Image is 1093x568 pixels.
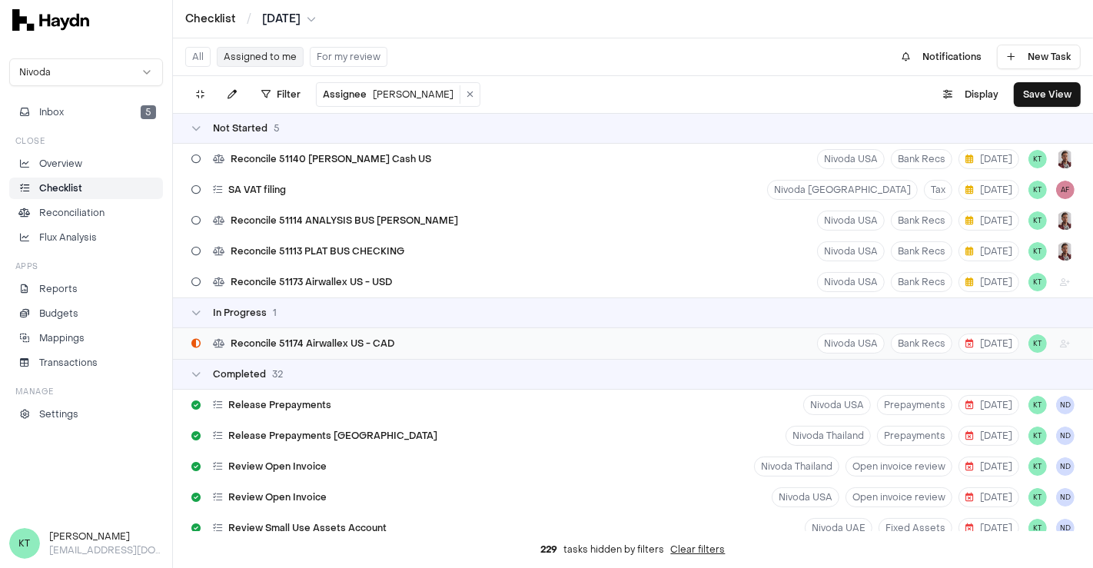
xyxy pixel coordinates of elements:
[1056,457,1075,476] button: ND
[9,327,163,349] a: Mappings
[317,85,460,104] button: Assignee[PERSON_NAME]
[274,122,280,135] span: 5
[965,337,1012,350] span: [DATE]
[39,307,78,321] p: Budgets
[803,395,871,415] button: Nivoda USA
[891,272,952,292] button: Bank Recs
[877,395,952,415] button: Prepayments
[958,211,1019,231] button: [DATE]
[39,331,85,345] p: Mappings
[141,105,156,119] span: 5
[213,307,267,319] span: In Progress
[1056,396,1075,414] button: ND
[958,426,1019,446] button: [DATE]
[1028,519,1047,537] button: KT
[877,426,952,446] button: Prepayments
[958,241,1019,261] button: [DATE]
[1028,211,1047,230] button: KT
[9,153,163,174] a: Overview
[185,12,316,27] nav: breadcrumb
[323,88,367,101] span: Assignee
[9,278,163,300] a: Reports
[958,149,1019,169] button: [DATE]
[1028,457,1047,476] button: KT
[12,9,89,31] img: svg+xml,%3c
[1028,273,1047,291] button: KT
[891,334,952,354] button: Bank Recs
[958,518,1019,538] button: [DATE]
[786,426,871,446] button: Nivoda Thailand
[9,404,163,425] a: Settings
[39,157,82,171] p: Overview
[273,307,277,319] span: 1
[958,272,1019,292] button: [DATE]
[997,45,1081,69] button: New Task
[252,82,310,107] button: Filter
[272,368,283,380] span: 32
[9,303,163,324] a: Budgets
[185,12,236,27] a: Checklist
[9,178,163,199] a: Checklist
[9,227,163,248] a: Flux Analysis
[965,460,1012,473] span: [DATE]
[958,487,1019,507] button: [DATE]
[767,180,918,200] button: Nivoda [GEOGRAPHIC_DATA]
[1028,242,1047,261] span: KT
[213,368,266,380] span: Completed
[1056,242,1075,261] button: JP Smit
[1028,396,1047,414] button: KT
[1056,181,1075,199] button: AF
[1056,211,1075,230] img: JP Smit
[817,272,885,292] button: Nivoda USA
[9,352,163,374] a: Transactions
[39,231,97,244] p: Flux Analysis
[817,334,885,354] button: Nivoda USA
[1028,427,1047,445] button: KT
[879,518,952,538] button: Fixed Assets
[231,276,392,288] span: Reconcile 51173 Airwallex US - USD
[965,430,1012,442] span: [DATE]
[1056,150,1075,168] img: JP Smit
[892,45,991,69] button: Notifications
[965,399,1012,411] span: [DATE]
[49,543,163,557] p: [EMAIL_ADDRESS][DOMAIN_NAME]
[958,180,1019,200] button: [DATE]
[173,531,1093,568] div: tasks hidden by filters
[965,245,1012,257] span: [DATE]
[1056,519,1075,537] button: ND
[965,214,1012,227] span: [DATE]
[1028,150,1047,168] span: KT
[228,522,387,534] span: Review Small Use Assets Account
[15,386,54,397] h3: Manage
[1028,334,1047,353] span: KT
[671,543,726,556] button: Clear filters
[231,337,394,350] span: Reconcile 51174 Airwallex US - CAD
[772,487,839,507] button: Nivoda USA
[1014,82,1081,107] button: Save View
[15,261,38,272] h3: Apps
[958,457,1019,477] button: [DATE]
[15,135,45,147] h3: Close
[958,334,1019,354] button: [DATE]
[231,245,404,257] span: Reconcile 51113 PLAT BUS CHECKING
[228,184,286,196] span: SA VAT filing
[1028,488,1047,507] span: KT
[845,487,952,507] button: Open invoice review
[1028,181,1047,199] button: KT
[817,149,885,169] button: Nivoda USA
[231,214,458,227] span: Reconcile 51114 ANALYSIS BUS [PERSON_NAME]
[9,528,40,559] span: KT
[39,407,78,421] p: Settings
[213,122,267,135] span: Not Started
[965,522,1012,534] span: [DATE]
